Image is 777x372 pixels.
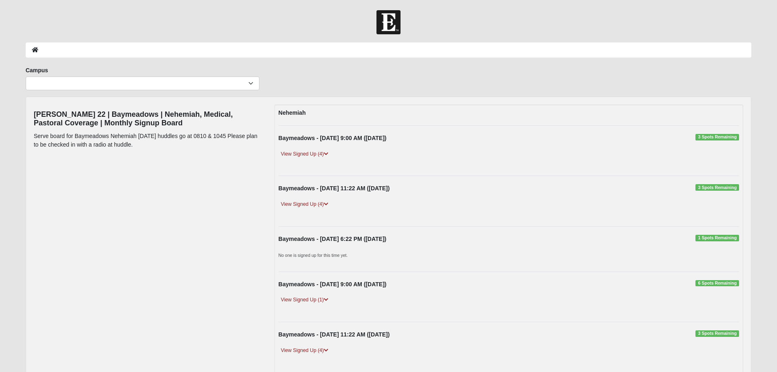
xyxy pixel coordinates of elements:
[279,236,387,242] strong: Baymeadows - [DATE] 6:22 PM ([DATE])
[279,296,331,304] a: View Signed Up (1)
[695,184,739,191] span: 3 Spots Remaining
[279,281,387,287] strong: Baymeadows - [DATE] 9:00 AM ([DATE])
[279,253,348,258] small: No one is signed up for this time yet.
[279,150,331,158] a: View Signed Up (4)
[279,135,387,141] strong: Baymeadows - [DATE] 9:00 AM ([DATE])
[279,331,390,338] strong: Baymeadows - [DATE] 11:22 AM ([DATE])
[34,132,262,149] p: Serve board for Baymeadows Nehemiah [DATE] huddles go at 0810 & 1045 Please plan to be checked in...
[34,110,262,128] h4: [PERSON_NAME] 22 | Baymeadows | Nehemiah, Medical, Pastoral Coverage | Monthly Signup Board
[695,280,739,287] span: 6 Spots Remaining
[279,109,306,116] strong: Nehemiah
[279,200,331,209] a: View Signed Up (4)
[279,185,390,192] strong: Baymeadows - [DATE] 11:22 AM ([DATE])
[695,235,739,241] span: 1 Spots Remaining
[695,134,739,140] span: 3 Spots Remaining
[376,10,401,34] img: Church of Eleven22 Logo
[695,330,739,337] span: 3 Spots Remaining
[26,66,48,74] label: Campus
[279,346,331,355] a: View Signed Up (4)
